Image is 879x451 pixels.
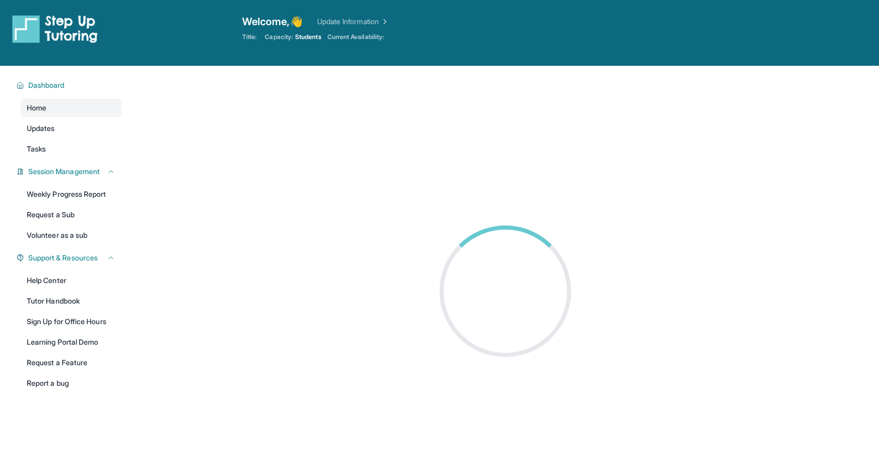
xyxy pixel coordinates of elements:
[265,33,293,41] span: Capacity:
[21,374,121,392] a: Report a bug
[21,140,121,158] a: Tasks
[24,166,115,177] button: Session Management
[21,205,121,224] a: Request a Sub
[21,99,121,117] a: Home
[21,292,121,310] a: Tutor Handbook
[242,14,303,29] span: Welcome, 👋
[295,33,321,41] span: Students
[242,33,257,41] span: Title:
[21,119,121,138] a: Updates
[24,80,115,90] button: Dashboard
[327,33,384,41] span: Current Availability:
[379,16,389,27] img: Chevron Right
[317,16,389,27] a: Update Information
[27,103,46,113] span: Home
[28,253,98,263] span: Support & Resources
[27,144,46,154] span: Tasks
[21,333,121,351] a: Learning Portal Demo
[28,80,65,90] span: Dashboard
[21,226,121,245] a: Volunteer as a sub
[21,353,121,372] a: Request a Feature
[21,312,121,331] a: Sign Up for Office Hours
[27,123,55,134] span: Updates
[21,185,121,203] a: Weekly Progress Report
[24,253,115,263] button: Support & Resources
[28,166,100,177] span: Session Management
[12,14,98,43] img: logo
[21,271,121,290] a: Help Center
